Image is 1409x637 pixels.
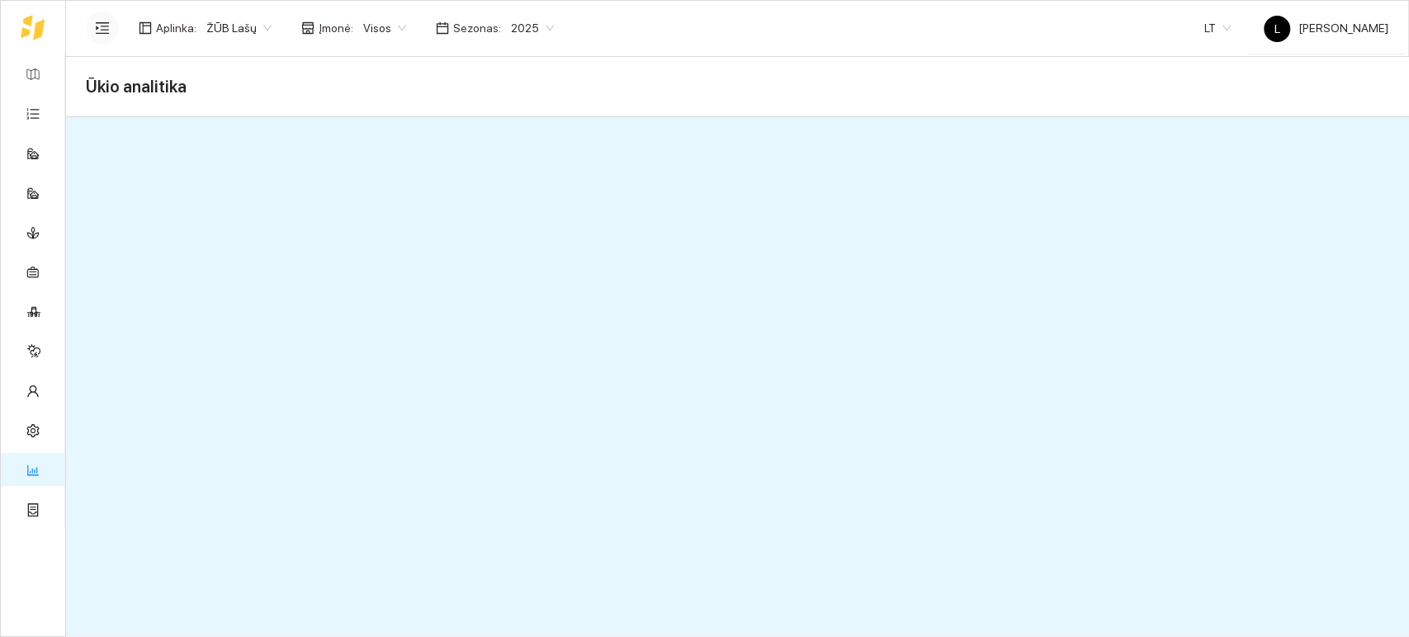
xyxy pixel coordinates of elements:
span: Sezonas : [453,19,501,37]
span: calendar [436,21,449,35]
span: ŽŪB Lašų [206,16,272,40]
button: menu-unfold [86,12,119,45]
span: 2025 [511,16,554,40]
span: Įmonė : [319,19,353,37]
span: [PERSON_NAME] [1264,21,1388,35]
span: shop [301,21,314,35]
span: LT [1204,16,1231,40]
span: Ūkio analitika [86,73,187,100]
span: Aplinka : [156,19,196,37]
span: L [1274,16,1280,42]
span: Visos [363,16,406,40]
span: menu-unfold [95,21,110,35]
span: layout [139,21,152,35]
